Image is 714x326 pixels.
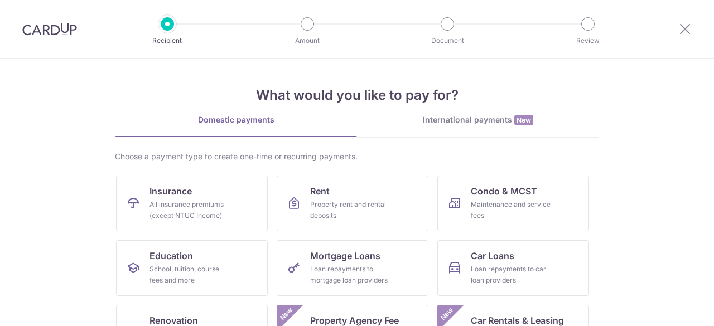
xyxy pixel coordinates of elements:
h4: What would you like to pay for? [115,85,599,105]
div: International payments [357,114,599,126]
span: Condo & MCST [471,184,537,198]
a: Condo & MCSTMaintenance and service fees [437,176,589,231]
a: Car LoansLoan repayments to car loan providers [437,240,589,296]
div: Domestic payments [115,114,357,125]
span: Rent [310,184,330,198]
div: Maintenance and service fees [471,199,551,221]
span: New [438,305,456,323]
div: All insurance premiums (except NTUC Income) [149,199,230,221]
p: Review [547,35,629,46]
a: Mortgage LoansLoan repayments to mortgage loan providers [277,240,428,296]
span: New [514,115,533,125]
span: Mortgage Loans [310,249,380,262]
span: Education [149,249,193,262]
iframe: Opens a widget where you can find more information [643,293,703,320]
span: Insurance [149,184,192,198]
span: Car Loans [471,249,514,262]
p: Document [406,35,489,46]
a: InsuranceAll insurance premiums (except NTUC Income) [116,176,268,231]
div: Property rent and rental deposits [310,199,390,221]
div: Loan repayments to mortgage loan providers [310,264,390,286]
img: CardUp [22,22,77,36]
div: School, tuition, course fees and more [149,264,230,286]
a: RentProperty rent and rental deposits [277,176,428,231]
p: Recipient [126,35,209,46]
div: Loan repayments to car loan providers [471,264,551,286]
p: Amount [266,35,349,46]
span: New [277,305,296,323]
a: EducationSchool, tuition, course fees and more [116,240,268,296]
div: Choose a payment type to create one-time or recurring payments. [115,151,599,162]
